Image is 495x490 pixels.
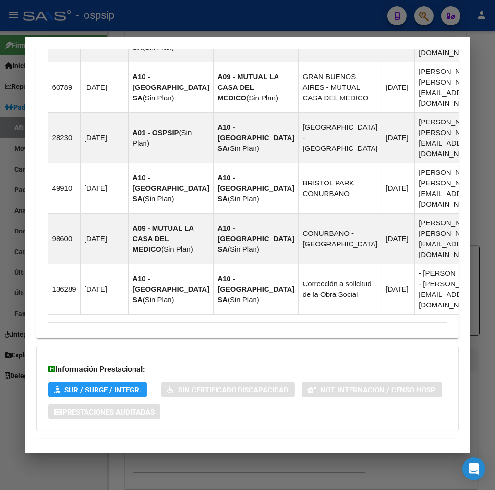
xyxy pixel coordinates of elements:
[217,274,294,304] strong: A10 - [GEOGRAPHIC_DATA] SA
[382,163,415,213] td: [DATE]
[382,62,415,112] td: [DATE]
[321,386,436,394] span: Not. Internacion / Censo Hosp.
[133,173,209,203] strong: A10 - [GEOGRAPHIC_DATA] SA
[48,364,447,375] h3: Información Prestacional:
[230,144,257,152] span: Sin Plan
[48,62,80,112] td: 60789
[214,62,299,112] td: ( )
[48,404,160,419] button: Prestaciones Auditadas
[62,408,155,416] span: Prestaciones Auditadas
[161,382,295,397] button: Sin Certificado Discapacidad
[36,439,459,462] mat-expansion-panel-header: Aportes y Contribuciones del Afiliado: 27941674114
[164,245,191,253] span: Sin Plan
[133,73,209,102] strong: A10 - [GEOGRAPHIC_DATA] SA
[230,245,257,253] span: Sin Plan
[133,22,209,51] strong: A10 - [GEOGRAPHIC_DATA] SA
[230,195,257,203] span: Sin Plan
[382,213,415,264] td: [DATE]
[48,382,147,397] button: SUR / SURGE / INTEGR.
[217,173,294,203] strong: A10 - [GEOGRAPHIC_DATA] SA
[80,213,128,264] td: [DATE]
[80,264,128,314] td: [DATE]
[133,128,192,147] span: Sin Plan
[214,163,299,213] td: ( )
[133,128,179,136] strong: A01 - OSPSIP
[217,224,294,253] strong: A10 - [GEOGRAPHIC_DATA] SA
[128,213,213,264] td: ( )
[214,213,299,264] td: ( )
[128,62,213,112] td: ( )
[415,213,487,264] td: [PERSON_NAME] - [PERSON_NAME][EMAIL_ADDRESS][DOMAIN_NAME]
[128,264,213,314] td: ( )
[145,195,172,203] span: Sin Plan
[230,295,257,304] span: Sin Plan
[299,112,382,163] td: [GEOGRAPHIC_DATA] - [GEOGRAPHIC_DATA]
[299,213,382,264] td: CONURBANO - [GEOGRAPHIC_DATA]
[214,112,299,163] td: ( )
[145,295,172,304] span: Sin Plan
[249,94,276,102] span: Sin Plan
[133,224,194,253] strong: A09 - MUTUAL LA CASA DEL MEDICO
[145,43,172,51] span: Sin Plan
[178,386,289,394] span: Sin Certificado Discapacidad
[217,123,294,152] strong: A10 - [GEOGRAPHIC_DATA] SA
[415,264,487,314] td: - [PERSON_NAME] - [PERSON_NAME][EMAIL_ADDRESS][DOMAIN_NAME]
[299,62,382,112] td: GRAN BUENOS AIRES - MUTUAL CASA DEL MEDICO
[299,163,382,213] td: BRISTOL PARK CONURBANO
[214,264,299,314] td: ( )
[382,264,415,314] td: [DATE]
[80,62,128,112] td: [DATE]
[302,382,442,397] button: Not. Internacion / Censo Hosp.
[48,264,80,314] td: 136289
[128,163,213,213] td: ( )
[462,457,485,480] div: Open Intercom Messenger
[64,386,141,394] span: SUR / SURGE / INTEGR.
[299,264,382,314] td: Corrección a solicitud de la Obra Social
[133,274,209,304] strong: A10 - [GEOGRAPHIC_DATA] SA
[415,163,487,213] td: [PERSON_NAME] - [PERSON_NAME][EMAIL_ADDRESS][DOMAIN_NAME]
[80,163,128,213] td: [DATE]
[145,94,172,102] span: Sin Plan
[48,163,80,213] td: 49910
[415,112,487,163] td: [PERSON_NAME] - [PERSON_NAME][EMAIL_ADDRESS][DOMAIN_NAME]
[80,112,128,163] td: [DATE]
[48,213,80,264] td: 98600
[48,112,80,163] td: 28230
[128,112,213,163] td: ( )
[415,62,487,112] td: [PERSON_NAME] - [PERSON_NAME][EMAIL_ADDRESS][DOMAIN_NAME]
[217,73,279,102] strong: A09 - MUTUAL LA CASA DEL MEDICO
[382,112,415,163] td: [DATE]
